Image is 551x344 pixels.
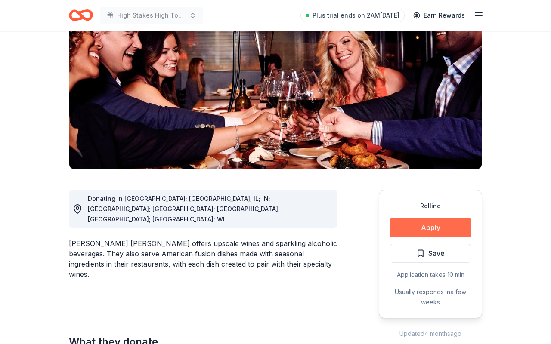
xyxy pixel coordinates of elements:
[390,270,471,280] div: Application takes 10 min
[390,287,471,307] div: Usually responds in a few weeks
[390,201,471,211] div: Rolling
[428,248,445,259] span: Save
[69,5,93,25] a: Home
[88,195,280,223] span: Donating in [GEOGRAPHIC_DATA]; [GEOGRAPHIC_DATA]; IL; IN; [GEOGRAPHIC_DATA]; [GEOGRAPHIC_DATA]; [...
[100,7,203,24] button: High Stakes High Tops and Higher Hopes
[379,329,482,339] div: Updated 4 months ago
[408,8,470,23] a: Earn Rewards
[390,218,471,237] button: Apply
[69,238,337,279] div: [PERSON_NAME] [PERSON_NAME] offers upscale wines and sparkling alcoholic beverages. They also ser...
[390,244,471,263] button: Save
[313,10,399,21] span: Plus trial ends on 2AM[DATE]
[69,5,482,169] img: Image for Cooper's Hawk Winery and Restaurants
[117,10,186,21] span: High Stakes High Tops and Higher Hopes
[300,9,405,22] a: Plus trial ends on 2AM[DATE]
